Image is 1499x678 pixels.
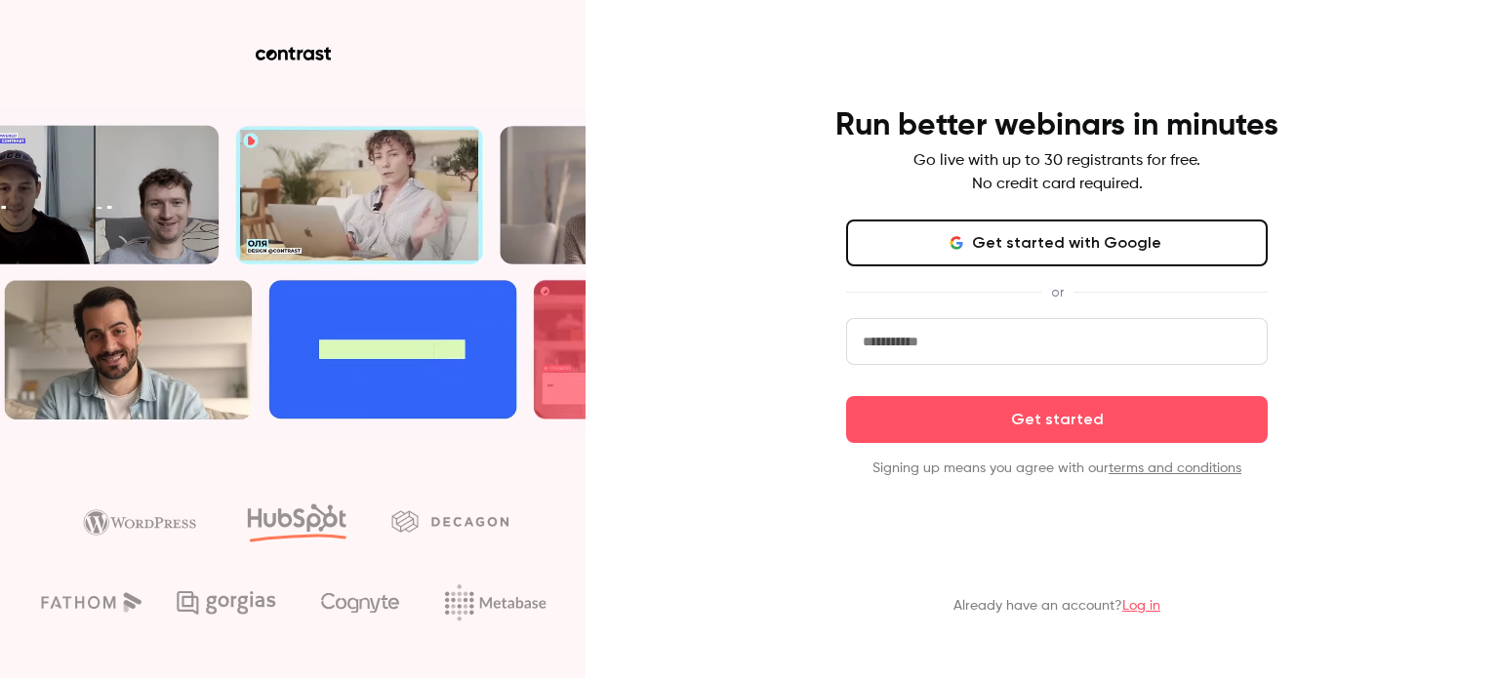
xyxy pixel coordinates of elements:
[846,396,1268,443] button: Get started
[1041,282,1074,302] span: or
[913,149,1200,196] p: Go live with up to 30 registrants for free. No credit card required.
[391,510,508,532] img: decagon
[1109,461,1241,475] a: terms and conditions
[1122,599,1160,613] a: Log in
[846,219,1268,266] button: Get started with Google
[846,459,1268,478] p: Signing up means you agree with our
[953,596,1160,616] p: Already have an account?
[835,106,1278,145] h4: Run better webinars in minutes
